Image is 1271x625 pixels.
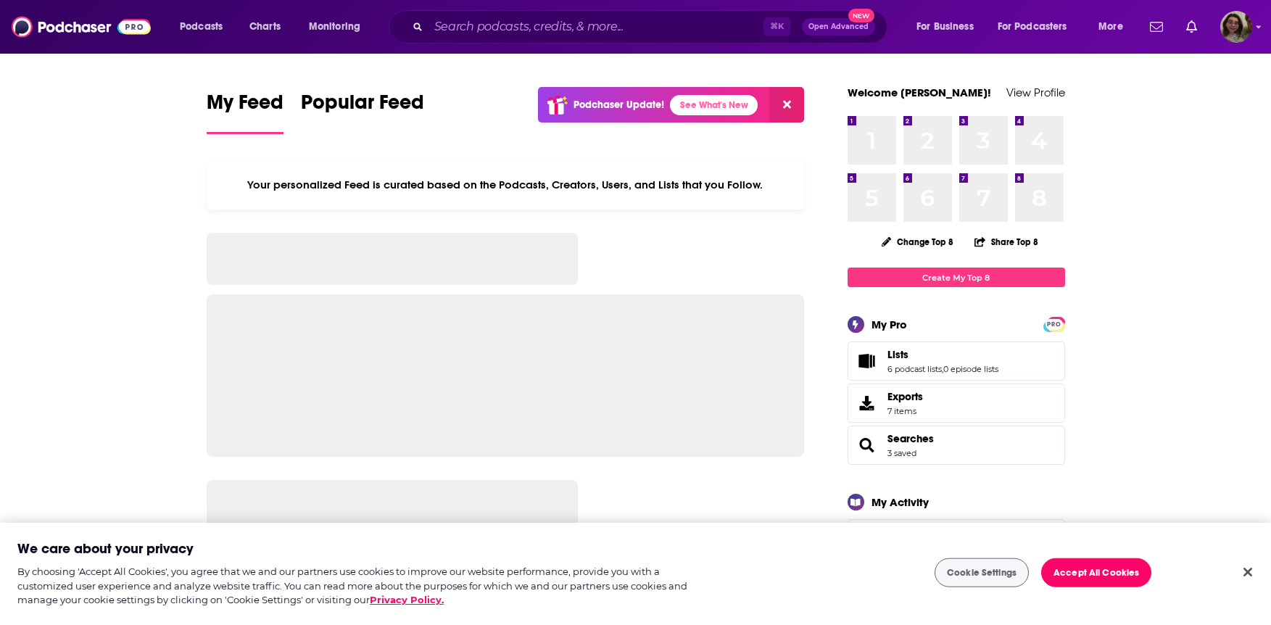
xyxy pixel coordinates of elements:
[848,9,874,22] span: New
[17,565,699,608] div: By choosing 'Accept All Cookies', you agree that we and our partners use cookies to improve our w...
[872,495,929,509] div: My Activity
[943,364,998,374] a: 0 episode lists
[309,17,360,37] span: Monitoring
[998,17,1067,37] span: For Podcasters
[1046,318,1063,329] a: PRO
[974,228,1039,256] button: Share Top 8
[429,15,763,38] input: Search podcasts, credits, & more...
[12,13,151,41] img: Podchaser - Follow, Share and Rate Podcasts
[249,17,281,37] span: Charts
[887,448,916,458] a: 3 saved
[848,268,1065,287] a: Create My Top 8
[240,15,289,38] a: Charts
[180,17,223,37] span: Podcasts
[848,342,1065,381] span: Lists
[853,351,882,371] a: Lists
[1098,17,1123,37] span: More
[887,432,934,445] a: Searches
[763,17,790,36] span: ⌘ K
[942,364,943,374] span: ,
[887,406,923,416] span: 7 items
[887,390,923,403] span: Exports
[848,384,1065,423] a: Exports
[873,233,963,251] button: Change Top 8
[848,519,1065,558] span: Follows
[848,426,1065,465] span: Searches
[402,10,901,44] div: Search podcasts, credits, & more...
[370,594,444,605] a: More information about your privacy, opens in a new tab
[1220,11,1252,43] img: User Profile
[299,15,379,38] button: open menu
[1046,319,1063,330] span: PRO
[906,15,992,38] button: open menu
[1144,15,1169,39] a: Show notifications dropdown
[848,86,991,99] a: Welcome [PERSON_NAME]!
[670,95,758,115] a: See What's New
[853,393,882,413] span: Exports
[935,558,1029,587] button: Cookie Settings
[1220,11,1252,43] button: Show profile menu
[1088,15,1141,38] button: open menu
[301,90,424,123] span: Popular Feed
[916,17,974,37] span: For Business
[170,15,241,38] button: open menu
[887,348,908,361] span: Lists
[1180,15,1203,39] a: Show notifications dropdown
[988,15,1088,38] button: open menu
[1041,558,1151,587] button: Accept All Cookies
[17,540,194,558] h2: We care about your privacy
[301,90,424,134] a: Popular Feed
[207,160,805,210] div: Your personalized Feed is curated based on the Podcasts, Creators, Users, and Lists that you Follow.
[574,99,664,111] p: Podchaser Update!
[207,90,283,134] a: My Feed
[887,348,998,361] a: Lists
[207,90,283,123] span: My Feed
[802,18,875,36] button: Open AdvancedNew
[853,435,882,455] a: Searches
[1220,11,1252,43] span: Logged in as sophieauddy
[872,318,907,331] div: My Pro
[1232,556,1264,588] button: Close
[887,364,942,374] a: 6 podcast lists
[808,23,869,30] span: Open Advanced
[1006,86,1065,99] a: View Profile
